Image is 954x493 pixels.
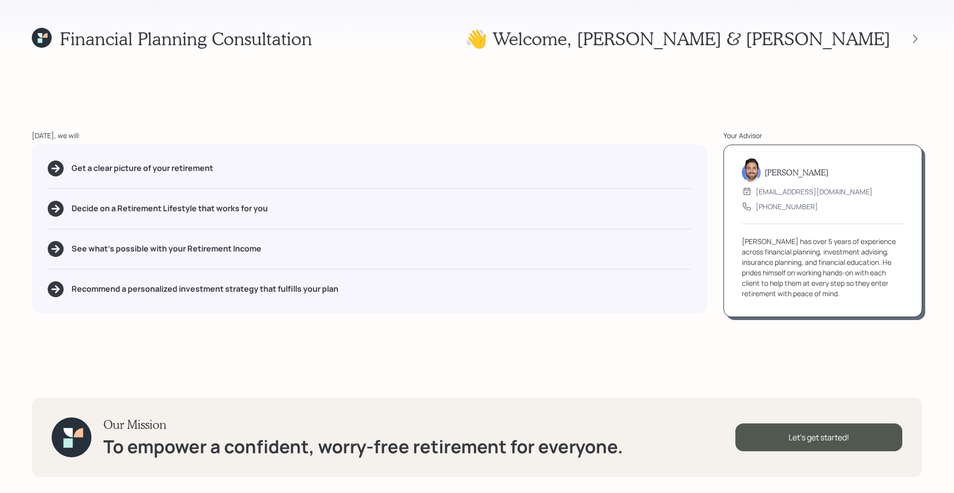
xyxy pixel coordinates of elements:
div: [DATE], we will: [32,130,708,141]
h5: [PERSON_NAME] [765,167,828,177]
h5: Recommend a personalized investment strategy that fulfills your plan [72,284,338,294]
h5: Decide on a Retirement Lifestyle that works for you [72,204,268,213]
h1: 👋 Welcome , [PERSON_NAME] & [PERSON_NAME] [465,28,890,49]
h5: See what's possible with your Retirement Income [72,244,261,253]
h1: Financial Planning Consultation [60,28,312,49]
div: Let's get started! [735,423,902,451]
h1: To empower a confident, worry-free retirement for everyone. [103,436,623,457]
h3: Our Mission [103,417,623,432]
div: [PERSON_NAME] has over 5 years of experience across financial planning, investment advising, insu... [742,236,904,299]
div: [PHONE_NUMBER] [756,201,818,212]
h5: Get a clear picture of your retirement [72,164,213,173]
img: michael-russo-headshot.png [742,158,761,182]
div: Your Advisor [723,130,922,141]
div: [EMAIL_ADDRESS][DOMAIN_NAME] [756,186,873,197]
